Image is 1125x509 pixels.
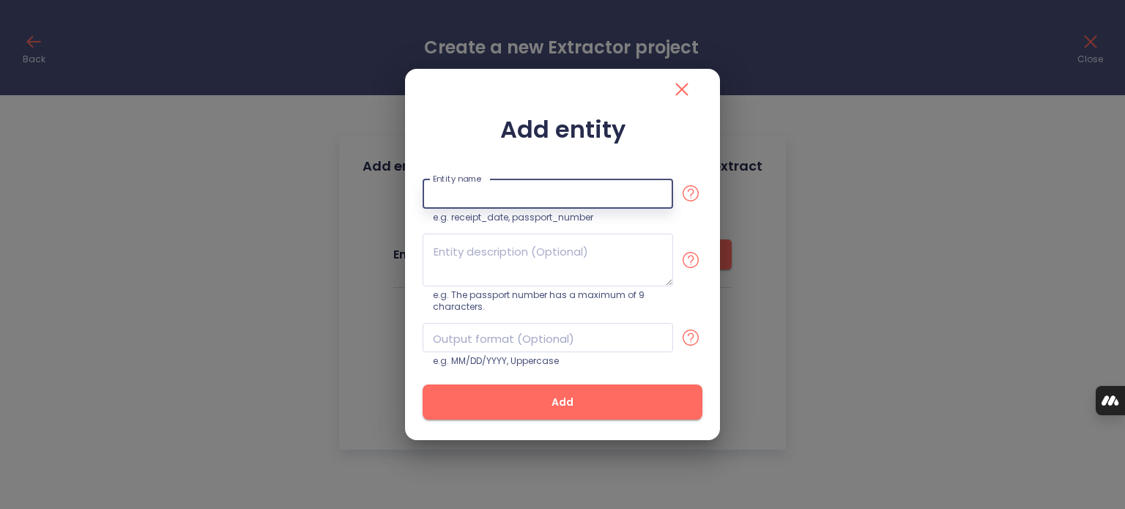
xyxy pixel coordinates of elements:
[446,393,679,412] span: Add
[433,355,683,367] p: e.g. MM/DD/YYYY, Uppercase
[423,384,702,420] button: Add
[423,116,702,144] h2: Add entity
[433,289,683,313] p: e.g. The passport number has a maximum of 9 characters.
[433,212,683,223] p: e.g. receipt_date, passport_number
[661,69,702,110] button: close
